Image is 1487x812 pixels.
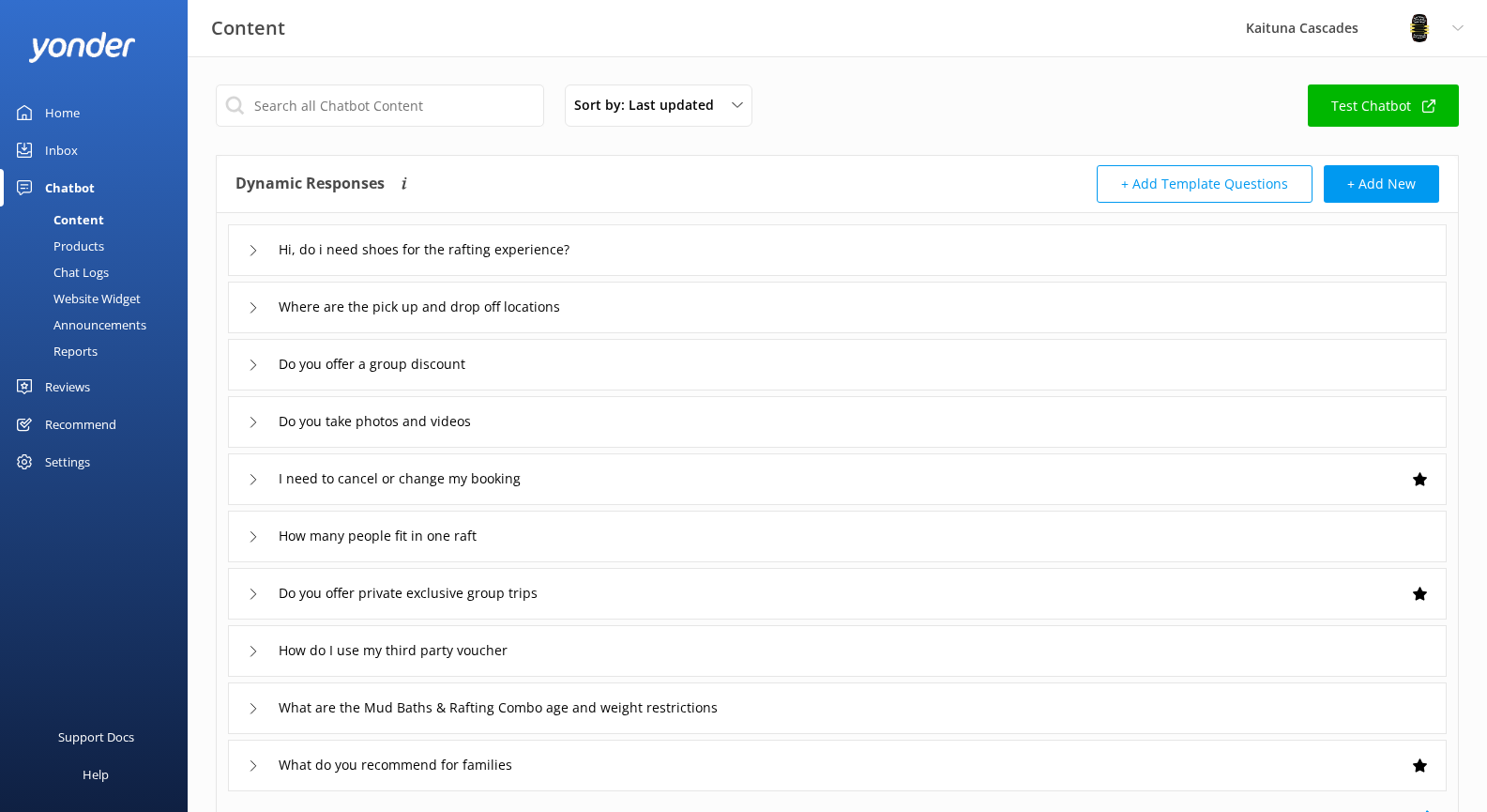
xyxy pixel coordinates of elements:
[11,312,146,338] div: Announcements
[11,259,109,285] div: Chat Logs
[1405,14,1434,42] img: 802-1755650174.png
[45,169,95,207] div: Chatbot
[279,354,465,375] span: Do you offer a group discount
[11,207,188,233] a: Content
[28,32,136,63] img: yonder-white-logo.png
[279,411,471,432] span: Do you take photos and videos
[45,131,78,169] div: Inbox
[216,84,544,127] input: Search all Chatbot Content
[45,406,116,443] div: Recommend
[11,259,188,285] a: Chat Logs
[279,640,508,661] span: How do I use my third party voucher
[58,718,134,756] div: Support Docs
[11,233,104,259] div: Products
[279,297,560,317] span: Where are the pick up and drop off locations
[279,468,521,489] span: I need to cancel or change my booking
[1097,165,1313,203] button: + Add Template Questions
[11,233,188,259] a: Products
[11,312,188,338] a: Announcements
[45,443,90,481] div: Settings
[279,583,538,604] span: Do you offer private exclusive group trips
[45,368,90,406] div: Reviews
[279,526,477,546] span: How many people fit in one raft
[83,756,109,793] div: Help
[235,165,385,203] h4: Dynamic Responses
[1308,84,1459,127] a: Test Chatbot
[279,755,512,775] span: What do you recommend for families
[279,697,718,718] span: What are the Mud Baths & Rafting Combo age and weight restrictions
[45,94,80,131] div: Home
[11,207,104,233] div: Content
[11,338,188,364] a: Reports
[211,13,285,43] h3: Content
[574,95,725,115] span: Sort by: Last updated
[1324,165,1439,203] button: + Add New
[11,338,98,364] div: Reports
[11,285,141,312] div: Website Widget
[279,239,569,260] span: Hi, do i need shoes for the rafting experience?
[11,285,188,312] a: Website Widget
